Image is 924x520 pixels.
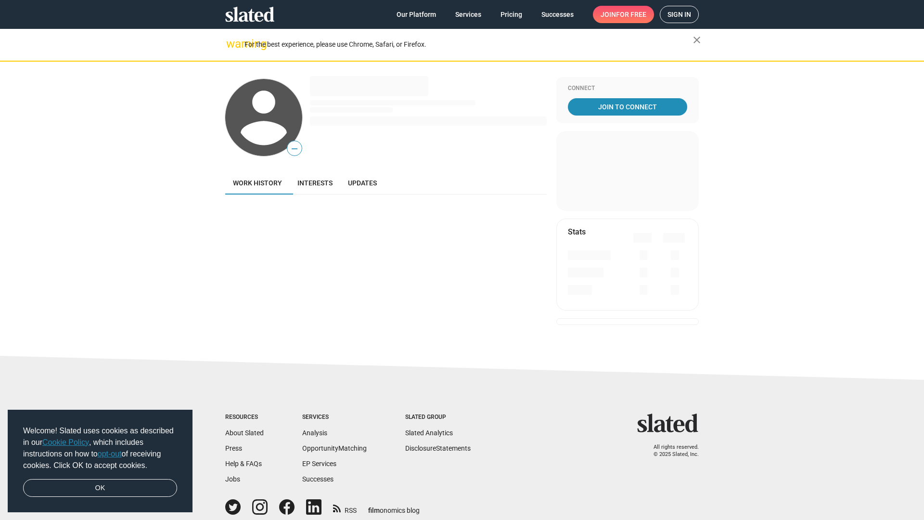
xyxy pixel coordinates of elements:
[368,498,420,515] a: filmonomics blog
[287,143,302,155] span: —
[405,429,453,437] a: Slated Analytics
[225,414,264,421] div: Resources
[333,500,357,515] a: RSS
[667,6,691,23] span: Sign in
[225,460,262,468] a: Help & FAQs
[448,6,489,23] a: Services
[225,444,242,452] a: Press
[534,6,581,23] a: Successes
[98,450,122,458] a: opt-out
[568,98,687,116] a: Join To Connect
[302,460,336,468] a: EP Services
[568,85,687,92] div: Connect
[691,34,703,46] mat-icon: close
[340,171,385,195] a: Updates
[302,429,327,437] a: Analysis
[42,438,89,446] a: Cookie Policy
[568,227,586,237] mat-card-title: Stats
[302,444,367,452] a: OpportunityMatching
[455,6,481,23] span: Services
[23,479,177,497] a: dismiss cookie message
[225,171,290,195] a: Work history
[541,6,574,23] span: Successes
[405,444,471,452] a: DisclosureStatements
[244,38,693,51] div: For the best experience, please use Chrome, Safari, or Firefox.
[8,410,192,513] div: cookieconsent
[297,179,333,187] span: Interests
[601,6,646,23] span: Join
[389,6,444,23] a: Our Platform
[23,425,177,471] span: Welcome! Slated uses cookies as described in our , which includes instructions on how to of recei...
[348,179,377,187] span: Updates
[225,475,240,483] a: Jobs
[500,6,522,23] span: Pricing
[593,6,654,23] a: Joinfor free
[570,98,685,116] span: Join To Connect
[226,38,238,50] mat-icon: warning
[302,475,334,483] a: Successes
[233,179,282,187] span: Work history
[397,6,436,23] span: Our Platform
[302,414,367,421] div: Services
[643,444,699,458] p: All rights reserved. © 2025 Slated, Inc.
[616,6,646,23] span: for free
[660,6,699,23] a: Sign in
[493,6,530,23] a: Pricing
[225,429,264,437] a: About Slated
[368,507,380,514] span: film
[290,171,340,195] a: Interests
[405,414,471,421] div: Slated Group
